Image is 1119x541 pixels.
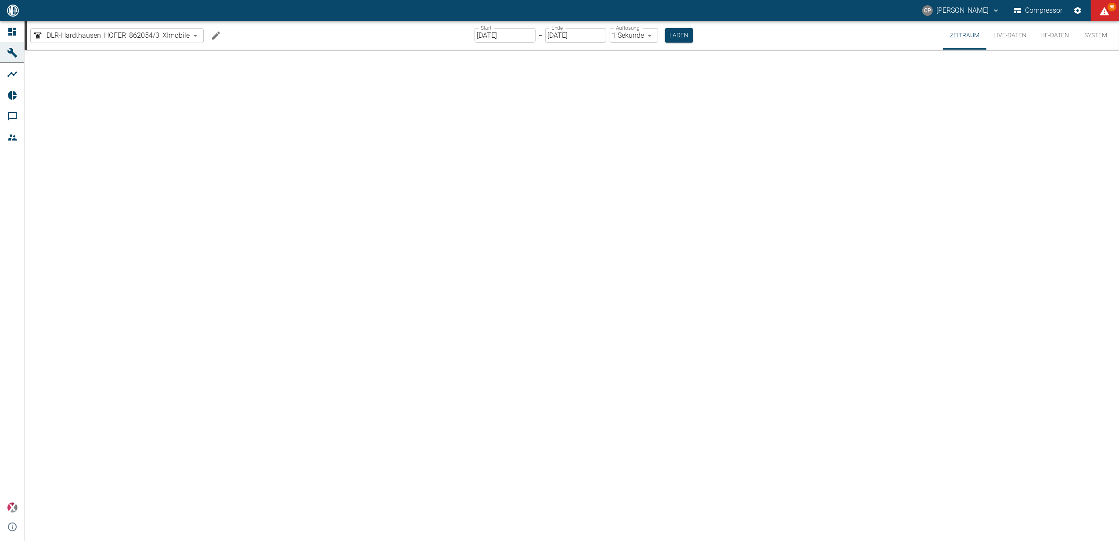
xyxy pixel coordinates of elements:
button: Einstellungen [1070,3,1086,18]
button: Laden [665,28,693,43]
span: 98 [1108,3,1116,11]
button: HF-Daten [1033,21,1076,50]
input: DD.MM.YYYY [545,28,606,43]
button: christoph.palm@neuman-esser.com [921,3,1001,18]
label: Start [481,24,492,32]
img: Xplore Logo [7,502,18,513]
div: 1 Sekunde [610,28,658,43]
label: Auflösung [616,24,640,32]
span: DLR-Hardthausen_HOFER_862054/3_XImobile [47,30,190,40]
button: Zeitraum [943,21,986,50]
input: DD.MM.YYYY [475,28,536,43]
button: Compressor [1012,3,1065,18]
div: CP [922,5,933,16]
a: DLR-Hardthausen_HOFER_862054/3_XImobile [32,30,190,41]
label: Ende [551,24,563,32]
p: – [538,30,543,40]
img: logo [6,4,20,16]
button: System [1076,21,1115,50]
button: Machine bearbeiten [207,27,225,44]
button: Live-Daten [986,21,1033,50]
